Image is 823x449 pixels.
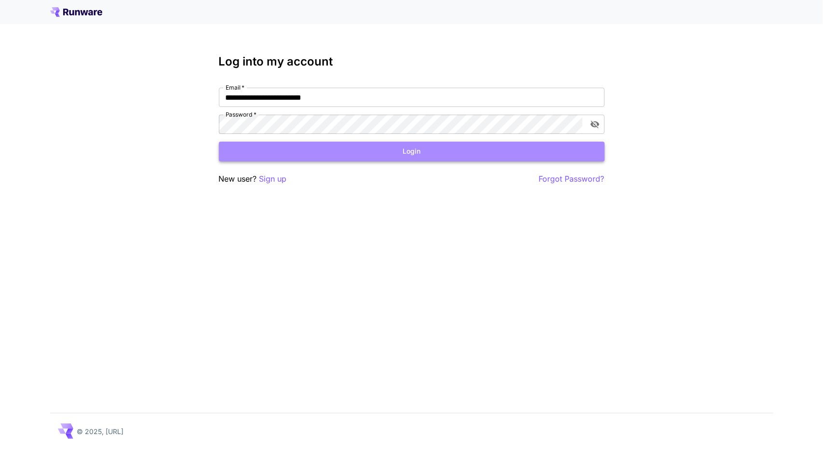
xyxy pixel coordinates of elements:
h3: Log into my account [219,55,605,68]
button: Forgot Password? [539,173,605,185]
p: © 2025, [URL] [77,426,124,436]
button: Sign up [259,173,287,185]
button: Login [219,142,605,161]
label: Email [226,83,244,92]
p: New user? [219,173,287,185]
button: toggle password visibility [586,116,604,133]
label: Password [226,110,256,119]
